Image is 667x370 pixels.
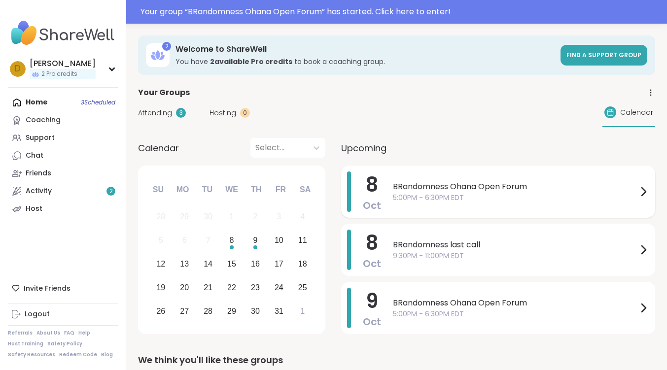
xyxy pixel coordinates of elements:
[147,179,169,201] div: Su
[298,281,307,294] div: 25
[8,330,33,336] a: Referrals
[268,254,289,275] div: Choose Friday, October 17th, 2025
[277,210,281,223] div: 3
[268,230,289,251] div: Choose Friday, October 10th, 2025
[341,141,386,155] span: Upcoming
[176,57,555,67] h3: You have to book a coaching group.
[174,254,195,275] div: Choose Monday, October 13th, 2025
[240,108,250,118] div: 0
[8,16,118,50] img: ShareWell Nav Logo
[138,87,190,99] span: Your Groups
[180,304,189,318] div: 27
[221,206,243,228] div: Not available Wednesday, October 1st, 2025
[149,205,314,323] div: month 2025-10
[8,111,118,129] a: Coaching
[620,107,653,118] span: Calendar
[275,257,283,270] div: 17
[198,301,219,322] div: Choose Tuesday, October 28th, 2025
[156,304,165,318] div: 26
[253,234,257,247] div: 9
[150,254,172,275] div: Choose Sunday, October 12th, 2025
[30,58,96,69] div: [PERSON_NAME]
[300,210,305,223] div: 4
[251,281,260,294] div: 23
[8,279,118,297] div: Invite Friends
[174,230,195,251] div: Not available Monday, October 6th, 2025
[101,351,113,358] a: Blog
[8,182,118,200] a: Activity2
[198,230,219,251] div: Not available Tuesday, October 7th, 2025
[176,44,555,55] h3: Welcome to ShareWell
[8,305,118,323] a: Logout
[180,281,189,294] div: 20
[138,108,172,118] span: Attending
[198,254,219,275] div: Choose Tuesday, October 14th, 2025
[204,210,212,223] div: 30
[393,309,637,319] span: 5:00PM - 6:30PM EDT
[206,234,211,247] div: 7
[150,277,172,298] div: Choose Sunday, October 19th, 2025
[298,257,307,270] div: 18
[221,277,243,298] div: Choose Wednesday, October 22nd, 2025
[393,297,637,309] span: BRandomness Ohana Open Forum
[59,351,97,358] a: Redeem Code
[150,301,172,322] div: Choose Sunday, October 26th, 2025
[26,204,42,214] div: Host
[15,63,21,75] span: D
[64,330,74,336] a: FAQ
[221,230,243,251] div: Choose Wednesday, October 8th, 2025
[251,304,260,318] div: 30
[180,210,189,223] div: 29
[366,171,378,199] span: 8
[246,179,267,201] div: Th
[26,168,51,178] div: Friends
[204,304,212,318] div: 28
[8,200,118,218] a: Host
[25,309,50,319] div: Logout
[156,281,165,294] div: 19
[566,51,641,59] span: Find a support group
[172,179,193,201] div: Mo
[8,129,118,147] a: Support
[292,230,313,251] div: Choose Saturday, October 11th, 2025
[245,206,266,228] div: Not available Thursday, October 2nd, 2025
[8,165,118,182] a: Friends
[204,281,212,294] div: 21
[174,206,195,228] div: Not available Monday, September 29th, 2025
[162,42,171,51] div: 2
[210,108,236,118] span: Hosting
[245,301,266,322] div: Choose Thursday, October 30th, 2025
[292,206,313,228] div: Not available Saturday, October 4th, 2025
[26,186,52,196] div: Activity
[210,57,292,67] b: 2 available Pro credit s
[198,206,219,228] div: Not available Tuesday, September 30th, 2025
[245,277,266,298] div: Choose Thursday, October 23rd, 2025
[363,315,381,329] span: Oct
[78,330,90,336] a: Help
[26,151,43,161] div: Chat
[292,301,313,322] div: Choose Saturday, November 1st, 2025
[270,179,291,201] div: Fr
[275,304,283,318] div: 31
[174,301,195,322] div: Choose Monday, October 27th, 2025
[393,193,637,203] span: 5:00PM - 6:30PM EDT
[138,353,655,367] div: We think you'll like these groups
[36,330,60,336] a: About Us
[41,70,77,78] span: 2 Pro credits
[363,199,381,212] span: Oct
[300,304,305,318] div: 1
[159,234,163,247] div: 5
[292,277,313,298] div: Choose Saturday, October 25th, 2025
[174,277,195,298] div: Choose Monday, October 20th, 2025
[298,234,307,247] div: 11
[393,239,637,251] span: BRandomness last call
[268,277,289,298] div: Choose Friday, October 24th, 2025
[150,206,172,228] div: Not available Sunday, September 28th, 2025
[109,187,113,196] span: 2
[204,257,212,270] div: 14
[366,287,378,315] span: 9
[198,277,219,298] div: Choose Tuesday, October 21st, 2025
[26,133,55,143] div: Support
[363,257,381,270] span: Oct
[140,6,661,18] div: Your group “ BRandomness Ohana Open Forum ” has started. Click here to enter!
